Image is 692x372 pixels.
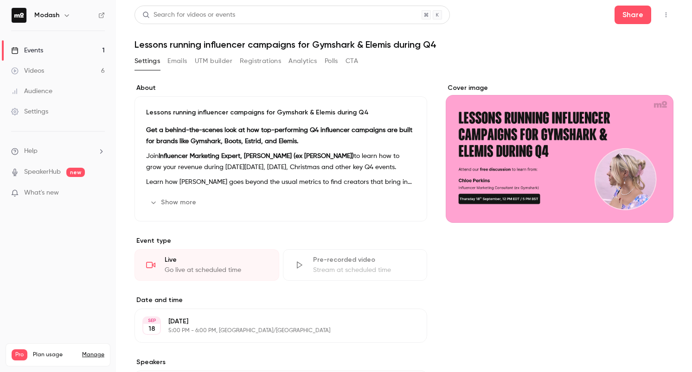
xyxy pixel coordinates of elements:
[135,39,673,50] h1: Lessons running influencer campaigns for Gymshark & Elemis during Q4
[143,317,160,324] div: SEP
[135,54,160,69] button: Settings
[146,195,202,210] button: Show more
[165,255,268,265] div: Live
[195,54,232,69] button: UTM builder
[446,83,673,93] label: Cover image
[325,54,338,69] button: Polls
[24,188,59,198] span: What's new
[34,11,59,20] h6: Modash
[240,54,281,69] button: Registrations
[11,87,52,96] div: Audience
[24,146,38,156] span: Help
[159,153,354,159] strong: Influencer Marketing Expert, [PERSON_NAME] (ex [PERSON_NAME])
[135,83,427,93] label: About
[288,54,317,69] button: Analytics
[146,177,416,188] p: Learn how [PERSON_NAME] goes beyond the usual metrics to find creators that bring in 6-figures of...
[12,349,27,360] span: Pro
[313,265,416,275] div: Stream at scheduled time
[168,317,378,326] p: [DATE]
[165,265,268,275] div: Go live at scheduled time
[146,151,416,173] p: Join to learn how to grow your revenue during [DATE][DATE], [DATE], Christmas and other key Q4 ev...
[446,83,673,223] section: Cover image
[135,296,427,305] label: Date and time
[142,10,235,20] div: Search for videos or events
[146,108,416,117] p: Lessons running influencer campaigns for Gymshark & Elemis during Q4
[168,327,378,334] p: 5:00 PM - 6:00 PM, [GEOGRAPHIC_DATA]/[GEOGRAPHIC_DATA]
[135,249,279,281] div: LiveGo live at scheduled time
[346,54,358,69] button: CTA
[11,146,105,156] li: help-dropdown-opener
[24,167,61,177] a: SpeakerHub
[148,324,155,334] p: 18
[615,6,651,24] button: Share
[283,249,428,281] div: Pre-recorded videoStream at scheduled time
[11,66,44,76] div: Videos
[82,351,104,359] a: Manage
[146,127,412,145] strong: Get a behind-the-scenes look at how top-performing Q4 influencer campaigns are built for brands l...
[66,168,85,177] span: new
[313,255,416,265] div: Pre-recorded video
[135,358,427,367] label: Speakers
[12,8,26,23] img: Modash
[167,54,187,69] button: Emails
[11,46,43,55] div: Events
[135,236,427,246] p: Event type
[33,351,77,359] span: Plan usage
[11,107,48,116] div: Settings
